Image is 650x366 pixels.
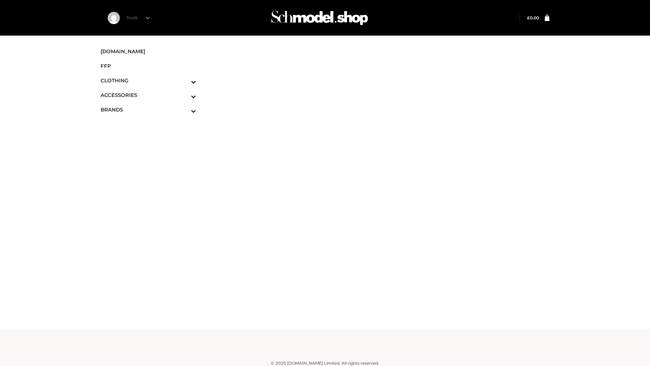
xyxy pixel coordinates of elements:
span: £ [527,15,530,20]
button: Toggle Submenu [172,102,196,117]
a: BRANDSToggle Submenu [101,102,196,117]
span: ACCESSORIES [101,91,196,99]
span: [DOMAIN_NAME] [101,47,196,55]
a: ACCESSORIESToggle Submenu [101,88,196,102]
button: Toggle Submenu [172,73,196,88]
img: Schmodel Admin 964 [269,4,370,31]
a: FFP [101,59,196,73]
span: BRANDS [101,106,196,114]
a: £0.00 [527,15,539,20]
bdi: 0.00 [527,15,539,20]
span: CLOTHING [101,77,196,84]
button: Toggle Submenu [172,88,196,102]
a: CLOTHINGToggle Submenu [101,73,196,88]
a: [DOMAIN_NAME] [101,44,196,59]
a: Test6 [126,15,150,20]
span: FFP [101,62,196,70]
